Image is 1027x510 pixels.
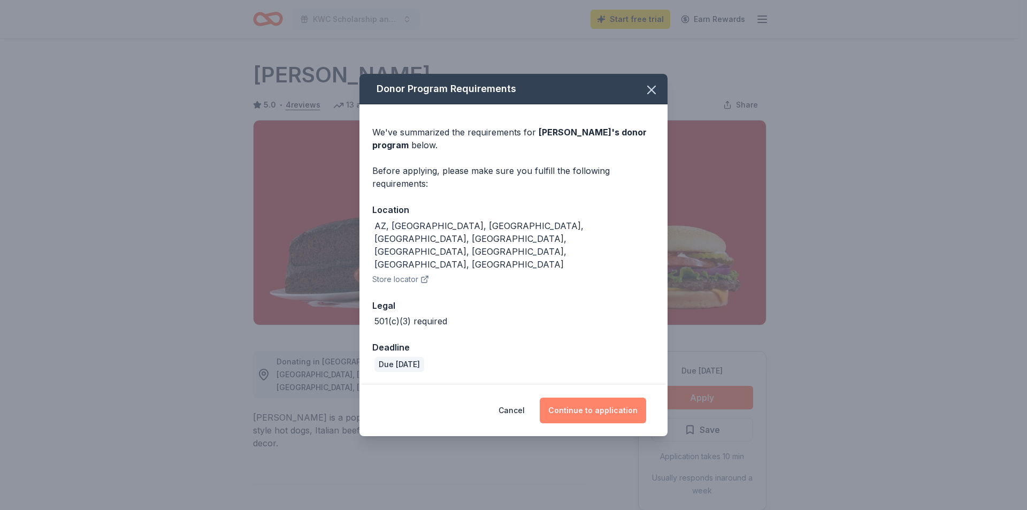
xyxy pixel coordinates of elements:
[540,398,646,423] button: Continue to application
[374,357,424,372] div: Due [DATE]
[372,164,655,190] div: Before applying, please make sure you fulfill the following requirements:
[372,203,655,217] div: Location
[359,74,668,104] div: Donor Program Requirements
[374,315,447,328] div: 501(c)(3) required
[372,340,655,354] div: Deadline
[372,273,429,286] button: Store locator
[372,126,655,151] div: We've summarized the requirements for below.
[499,398,525,423] button: Cancel
[372,299,655,313] div: Legal
[374,219,655,271] div: AZ, [GEOGRAPHIC_DATA], [GEOGRAPHIC_DATA], [GEOGRAPHIC_DATA], [GEOGRAPHIC_DATA], [GEOGRAPHIC_DATA]...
